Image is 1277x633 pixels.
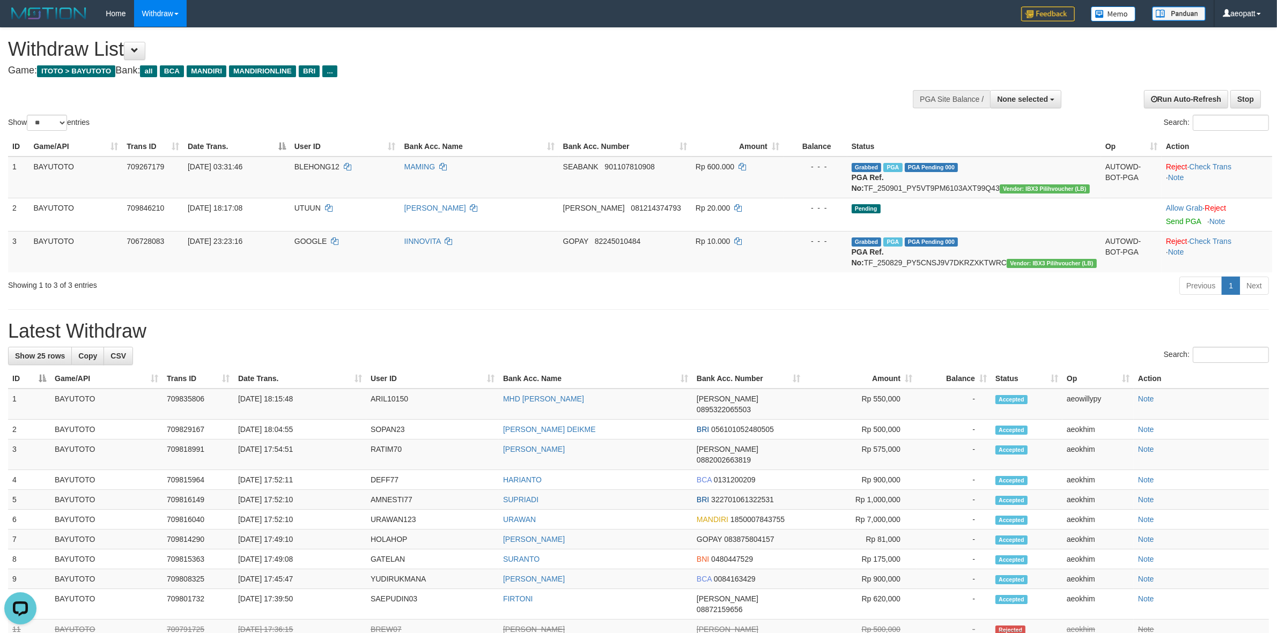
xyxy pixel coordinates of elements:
td: 709815363 [163,549,234,569]
img: MOTION_logo.png [8,5,90,21]
td: [DATE] 17:52:10 [234,510,366,530]
td: BAYUTOTO [29,231,122,272]
span: Copy 08872159656 to clipboard [697,605,743,614]
td: - [917,589,991,620]
td: [DATE] 17:54:51 [234,440,366,470]
a: [PERSON_NAME] [404,204,466,212]
span: Vendor URL: https://dashboard.q2checkout.com/secure [1000,184,1090,193]
span: Rp 600.000 [696,162,734,171]
button: None selected [990,90,1061,108]
td: TF_250829_PY5CNSJ9V7DKRZXKTWRC [847,231,1101,272]
a: Note [1138,445,1154,453]
span: [DATE] 18:17:08 [188,204,242,212]
td: HOLAHOP [366,530,499,549]
td: · · [1162,231,1272,272]
span: ... [322,65,337,77]
span: Rp 10.000 [696,237,730,245]
a: Note [1138,495,1154,504]
td: BAYUTOTO [50,589,163,620]
td: Rp 620,000 [804,589,917,620]
th: Trans ID: activate to sort column ascending [122,137,183,157]
span: Copy [78,352,97,360]
td: 2 [8,198,29,231]
th: ID [8,137,29,157]
label: Search: [1164,347,1269,363]
td: 709816040 [163,510,234,530]
span: Copy 0882002663819 to clipboard [697,456,751,464]
td: · · [1162,157,1272,198]
span: GOOGLE [294,237,327,245]
a: [PERSON_NAME] [503,535,565,543]
td: aeokhim [1062,549,1134,569]
a: Next [1239,277,1269,295]
td: BAYUTOTO [29,157,122,198]
td: BAYUTOTO [50,389,163,420]
span: Accepted [995,555,1028,564]
span: Copy 0131200209 to clipboard [714,475,756,484]
h1: Latest Withdraw [8,321,1269,342]
b: PGA Ref. No: [852,248,884,267]
th: Amount: activate to sort column ascending [804,369,917,389]
td: BAYUTOTO [29,198,122,231]
td: 6 [8,510,50,530]
td: aeokhim [1062,530,1134,549]
th: Balance: activate to sort column ascending [917,369,991,389]
a: [PERSON_NAME] [503,575,565,583]
span: Marked by aeojona [883,237,902,247]
th: Action [1134,369,1269,389]
td: - [917,389,991,420]
a: Note [1138,394,1154,403]
td: BAYUTOTO [50,470,163,490]
div: - - - [788,203,843,213]
span: Accepted [995,476,1028,485]
td: GATELAN [366,549,499,569]
button: Open LiveChat chat widget [4,4,36,36]
span: Copy 0084163429 to clipboard [714,575,756,583]
a: Run Auto-Refresh [1144,90,1228,108]
td: 1 [8,389,50,420]
td: 709818991 [163,440,234,470]
a: URAWAN [503,515,536,524]
th: Bank Acc. Name: activate to sort column ascending [499,369,692,389]
a: MHD [PERSON_NAME] [503,394,584,403]
span: Accepted [995,595,1028,604]
div: - - - [788,161,843,172]
span: MANDIRI [697,515,728,524]
td: BAYUTOTO [50,569,163,589]
a: Note [1168,248,1184,256]
span: Accepted [995,516,1028,525]
th: Game/API: activate to sort column ascending [29,137,122,157]
td: 8 [8,549,50,569]
span: Accepted [995,426,1028,435]
td: aeokhim [1062,420,1134,440]
td: YUDIRUKMANA [366,569,499,589]
td: SAEPUDIN03 [366,589,499,620]
span: Show 25 rows [15,352,65,360]
td: BAYUTOTO [50,490,163,510]
td: 1 [8,157,29,198]
td: aeowillypy [1062,389,1134,420]
a: HARIANTO [503,475,542,484]
td: Rp 500,000 [804,420,917,440]
th: Op: activate to sort column ascending [1101,137,1162,157]
td: [DATE] 18:04:55 [234,420,366,440]
td: · [1162,198,1272,231]
span: Accepted [995,496,1028,505]
td: 709815964 [163,470,234,490]
a: Allow Grab [1166,204,1202,212]
td: aeokhim [1062,490,1134,510]
input: Search: [1193,347,1269,363]
td: Rp 175,000 [804,549,917,569]
a: SUPRIADI [503,495,538,504]
a: SURANTO [503,555,540,563]
a: Note [1138,535,1154,543]
th: Balance [784,137,847,157]
span: Copy 0895322065503 to clipboard [697,405,751,414]
th: Bank Acc. Number: activate to sort column ascending [692,369,804,389]
a: Copy [71,347,104,365]
a: Note [1138,475,1154,484]
th: ID: activate to sort column descending [8,369,50,389]
td: 709814290 [163,530,234,549]
span: [PERSON_NAME] [697,594,758,603]
th: Date Trans.: activate to sort column descending [183,137,290,157]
